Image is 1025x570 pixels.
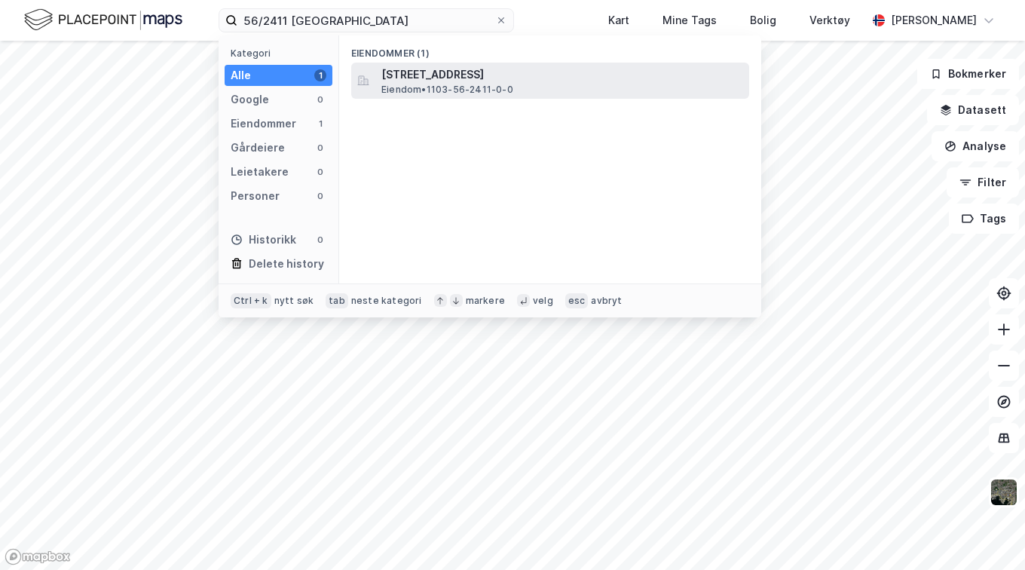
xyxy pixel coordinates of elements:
[237,9,495,32] input: Søk på adresse, matrikkel, gårdeiere, leietakere eller personer
[314,93,326,106] div: 0
[950,498,1025,570] iframe: Chat Widget
[949,204,1019,234] button: Tags
[533,295,553,307] div: velg
[314,142,326,154] div: 0
[990,478,1018,507] img: 9k=
[932,131,1019,161] button: Analyse
[231,139,285,157] div: Gårdeiere
[326,293,348,308] div: tab
[750,11,776,29] div: Bolig
[231,66,251,84] div: Alle
[381,84,513,96] span: Eiendom • 1103-56-2411-0-0
[231,163,289,181] div: Leietakere
[466,295,505,307] div: markere
[249,255,324,273] div: Delete history
[565,293,589,308] div: esc
[231,231,296,249] div: Historikk
[231,47,332,59] div: Kategori
[591,295,622,307] div: avbryt
[231,293,271,308] div: Ctrl + k
[351,295,422,307] div: neste kategori
[314,234,326,246] div: 0
[231,187,280,205] div: Personer
[24,7,182,33] img: logo.f888ab2527a4732fd821a326f86c7f29.svg
[274,295,314,307] div: nytt søk
[231,115,296,133] div: Eiendommer
[231,90,269,109] div: Google
[314,69,326,81] div: 1
[917,59,1019,89] button: Bokmerker
[5,548,71,565] a: Mapbox homepage
[608,11,629,29] div: Kart
[314,166,326,178] div: 0
[947,167,1019,198] button: Filter
[314,190,326,202] div: 0
[927,95,1019,125] button: Datasett
[891,11,977,29] div: [PERSON_NAME]
[662,11,717,29] div: Mine Tags
[339,35,761,63] div: Eiendommer (1)
[381,66,743,84] span: [STREET_ADDRESS]
[314,118,326,130] div: 1
[809,11,850,29] div: Verktøy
